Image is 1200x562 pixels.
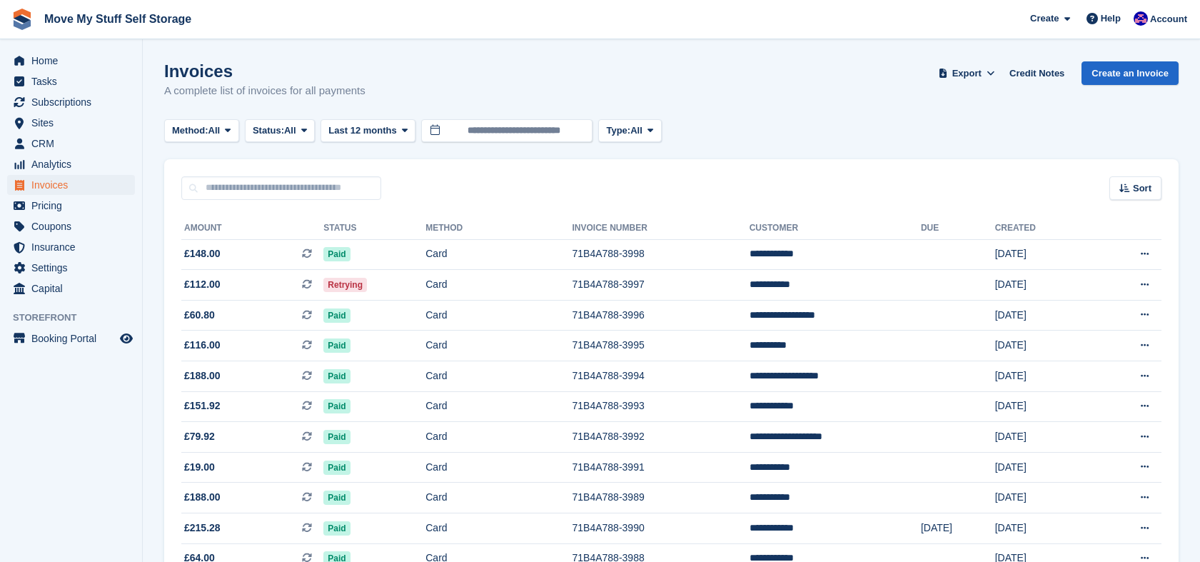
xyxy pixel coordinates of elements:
[172,124,208,138] span: Method:
[323,247,350,261] span: Paid
[245,119,315,143] button: Status: All
[995,270,1091,301] td: [DATE]
[573,361,750,392] td: 71B4A788-3994
[7,216,135,236] a: menu
[1101,11,1121,26] span: Help
[1134,11,1148,26] img: Jade Whetnall
[1030,11,1059,26] span: Create
[995,361,1091,392] td: [DATE]
[606,124,630,138] span: Type:
[425,513,572,544] td: Card
[31,328,117,348] span: Booking Portal
[31,196,117,216] span: Pricing
[31,175,117,195] span: Invoices
[7,237,135,257] a: menu
[425,422,572,453] td: Card
[573,239,750,270] td: 71B4A788-3998
[573,452,750,483] td: 71B4A788-3991
[573,422,750,453] td: 71B4A788-3992
[750,217,921,240] th: Customer
[1081,61,1179,85] a: Create an Invoice
[31,237,117,257] span: Insurance
[573,217,750,240] th: Invoice Number
[31,279,117,298] span: Capital
[31,113,117,133] span: Sites
[573,483,750,513] td: 71B4A788-3989
[7,113,135,133] a: menu
[31,92,117,112] span: Subscriptions
[425,217,572,240] th: Method
[425,300,572,331] td: Card
[323,430,350,444] span: Paid
[184,246,221,261] span: £148.00
[1133,181,1151,196] span: Sort
[425,239,572,270] td: Card
[425,483,572,513] td: Card
[995,513,1091,544] td: [DATE]
[184,521,221,536] span: £215.28
[323,338,350,353] span: Paid
[31,154,117,174] span: Analytics
[184,460,215,475] span: £19.00
[7,71,135,91] a: menu
[995,452,1091,483] td: [DATE]
[181,217,323,240] th: Amount
[31,51,117,71] span: Home
[7,328,135,348] a: menu
[921,217,995,240] th: Due
[7,51,135,71] a: menu
[995,422,1091,453] td: [DATE]
[323,491,350,505] span: Paid
[7,258,135,278] a: menu
[164,119,239,143] button: Method: All
[208,124,221,138] span: All
[184,368,221,383] span: £188.00
[323,308,350,323] span: Paid
[573,513,750,544] td: 71B4A788-3990
[39,7,197,31] a: Move My Stuff Self Storage
[284,124,296,138] span: All
[11,9,33,30] img: stora-icon-8386f47178a22dfd0bd8f6a31ec36ba5ce8667c1dd55bd0f319d3a0aa187defe.svg
[598,119,661,143] button: Type: All
[425,331,572,361] td: Card
[995,483,1091,513] td: [DATE]
[7,279,135,298] a: menu
[323,461,350,475] span: Paid
[995,300,1091,331] td: [DATE]
[995,331,1091,361] td: [DATE]
[425,361,572,392] td: Card
[630,124,642,138] span: All
[31,258,117,278] span: Settings
[7,196,135,216] a: menu
[164,83,365,99] p: A complete list of invoices for all payments
[323,399,350,413] span: Paid
[995,239,1091,270] td: [DATE]
[573,331,750,361] td: 71B4A788-3995
[184,277,221,292] span: £112.00
[921,513,995,544] td: [DATE]
[253,124,284,138] span: Status:
[31,71,117,91] span: Tasks
[573,391,750,422] td: 71B4A788-3993
[7,175,135,195] a: menu
[31,134,117,154] span: CRM
[323,521,350,536] span: Paid
[952,66,982,81] span: Export
[13,311,142,325] span: Storefront
[184,490,221,505] span: £188.00
[323,369,350,383] span: Paid
[184,308,215,323] span: £60.80
[995,391,1091,422] td: [DATE]
[995,217,1091,240] th: Created
[164,61,365,81] h1: Invoices
[323,217,425,240] th: Status
[1150,12,1187,26] span: Account
[184,338,221,353] span: £116.00
[321,119,415,143] button: Last 12 months
[184,429,215,444] span: £79.92
[7,92,135,112] a: menu
[7,154,135,174] a: menu
[425,270,572,301] td: Card
[184,398,221,413] span: £151.92
[1004,61,1070,85] a: Credit Notes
